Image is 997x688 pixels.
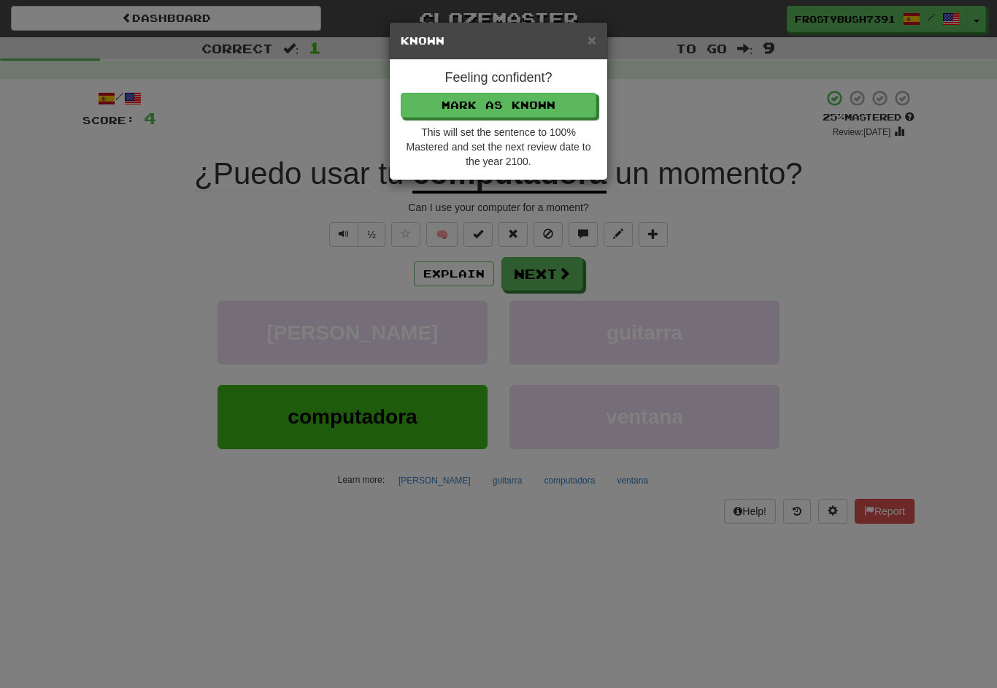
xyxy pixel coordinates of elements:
[401,125,596,169] div: This will set the sentence to 100% Mastered and set the next review date to the year 2100.
[401,34,596,48] h5: Known
[588,32,596,47] button: Close
[588,31,596,48] span: ×
[401,93,596,118] button: Mark as Known
[401,71,596,85] h4: Feeling confident?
